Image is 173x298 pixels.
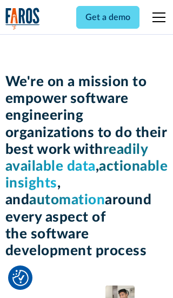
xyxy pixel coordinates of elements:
[5,74,168,260] h1: We're on a mission to empower software engineering organizations to do their best work with , , a...
[12,270,29,286] button: Cookie Settings
[146,4,168,30] div: menu
[5,8,40,30] a: home
[76,6,139,29] a: Get a demo
[29,193,105,207] span: automation
[5,142,149,173] span: readily available data
[5,8,40,30] img: Logo of the analytics and reporting company Faros.
[12,270,29,286] img: Revisit consent button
